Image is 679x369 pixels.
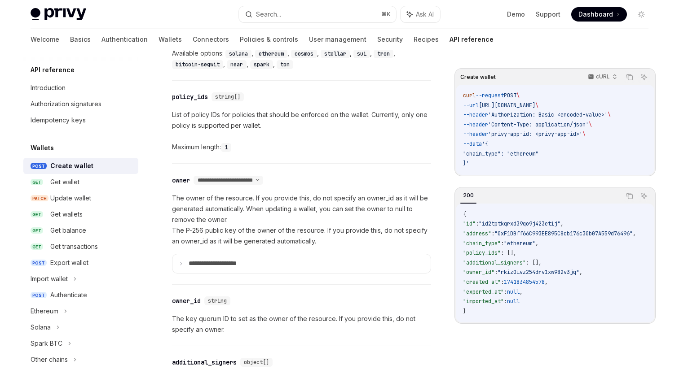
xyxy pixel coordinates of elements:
a: POSTAuthenticate [23,287,138,303]
button: Ask AI [638,71,650,83]
span: \ [535,102,538,109]
span: POST [31,163,47,169]
a: Support [536,10,560,19]
code: ethereum [255,49,287,58]
span: 'Content-Type: application/json' [488,121,589,128]
code: near [227,60,247,69]
span: "owner_id" [463,269,494,276]
a: GETGet transactions [23,239,138,255]
div: Available options: [172,48,431,69]
div: , [255,48,291,59]
div: additional_signers [172,358,237,367]
div: Authorization signatures [31,99,101,109]
a: Welcome [31,29,59,50]
div: 200 [460,190,476,201]
button: cURL [583,69,621,85]
a: GETGet wallet [23,174,138,190]
div: Update wallet [50,193,91,204]
p: The key quorum ID to set as the owner of the resource. If you provide this, do not specify an owner. [172,313,431,335]
code: cosmos [291,49,317,58]
span: [URL][DOMAIN_NAME] [479,102,535,109]
a: Policies & controls [240,29,298,50]
code: tron [374,49,393,58]
span: : [], [501,249,516,256]
span: : [494,269,498,276]
span: POST [504,92,516,99]
span: Create wallet [460,74,496,81]
div: owner [172,176,190,185]
span: , [633,230,636,237]
div: Create wallet [50,161,93,171]
span: \ [582,130,586,138]
span: , [520,288,523,295]
span: { [463,211,466,218]
span: 'Authorization: Basic <encoded-value>' [488,111,608,118]
div: Introduction [31,82,66,93]
span: null [507,288,520,295]
span: , [579,269,582,276]
span: "additional_signers" [463,259,526,266]
div: Maximum length: [172,142,431,152]
a: POSTExport wallet [23,255,138,271]
code: stellar [321,49,350,58]
div: Idempotency keys [31,115,86,126]
button: Copy the contents from the code block [624,71,635,83]
span: --request [476,92,504,99]
span: GET [31,179,43,186]
span: GET [31,227,43,234]
span: object[] [244,359,269,366]
span: "id2tptkqrxd39qo9j423etij" [479,220,560,227]
code: 1 [221,143,231,152]
span: "ethereum" [504,240,535,247]
div: Ethereum [31,306,58,317]
a: GETGet wallets [23,206,138,222]
a: Connectors [193,29,229,50]
span: "chain_type": "ethereum" [463,150,538,157]
span: "policy_ids" [463,249,501,256]
span: --url [463,102,479,109]
span: PATCH [31,195,48,202]
span: --data [463,140,482,148]
div: , [374,48,397,59]
a: Wallets [159,29,182,50]
span: --header [463,111,488,118]
span: Dashboard [578,10,613,19]
h5: API reference [31,65,75,75]
span: string[] [215,93,240,100]
span: ⌘ K [381,11,391,18]
a: User management [309,29,366,50]
span: "created_at" [463,278,501,286]
div: owner_id [172,296,201,305]
a: Authorization signatures [23,96,138,112]
div: Search... [256,9,281,20]
div: Other chains [31,354,68,365]
span: , [545,278,548,286]
code: ton [277,60,293,69]
span: }' [463,160,469,167]
div: Get transactions [50,241,98,252]
div: Authenticate [50,290,87,300]
code: bitcoin-segwit [172,60,223,69]
span: \ [589,121,592,128]
div: , [291,48,321,59]
span: } [463,308,466,315]
a: Idempotency keys [23,112,138,128]
a: Authentication [101,29,148,50]
code: solana [225,49,251,58]
span: "chain_type" [463,240,501,247]
span: '{ [482,140,488,148]
span: GET [31,211,43,218]
span: curl [463,92,476,99]
a: Dashboard [571,7,627,22]
button: Ask AI [638,190,650,202]
span: 1741834854578 [504,278,545,286]
span: : [501,278,504,286]
span: POST [31,260,47,266]
a: POSTCreate wallet [23,158,138,174]
span: : [], [526,259,542,266]
span: --header [463,130,488,138]
code: sui [353,49,370,58]
h5: Wallets [31,143,54,153]
span: "address" [463,230,491,237]
span: --header [463,121,488,128]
